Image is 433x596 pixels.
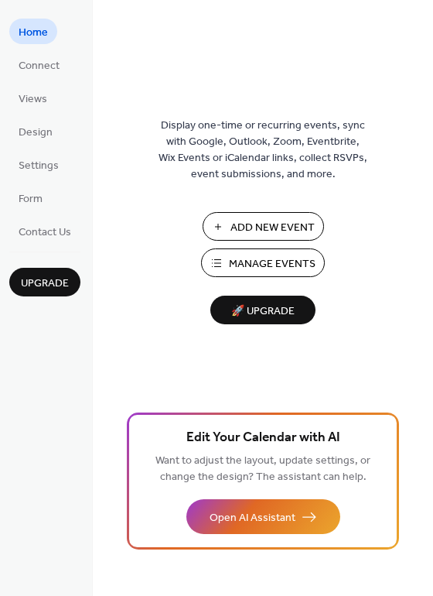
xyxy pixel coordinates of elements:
[19,58,60,74] span: Connect
[21,276,69,292] span: Upgrade
[9,185,52,211] a: Form
[210,296,315,324] button: 🚀 Upgrade
[19,25,48,41] span: Home
[229,256,315,272] span: Manage Events
[159,118,367,183] span: Display one-time or recurring events, sync with Google, Outlook, Zoom, Eventbrite, Wix Events or ...
[155,450,370,488] span: Want to adjust the layout, update settings, or change the design? The assistant can help.
[9,218,80,244] a: Contact Us
[230,220,315,236] span: Add New Event
[19,125,53,141] span: Design
[9,268,80,296] button: Upgrade
[19,158,59,174] span: Settings
[220,301,306,322] span: 🚀 Upgrade
[9,118,62,144] a: Design
[9,152,68,177] a: Settings
[9,19,57,44] a: Home
[186,499,340,534] button: Open AI Assistant
[19,191,43,207] span: Form
[203,212,324,241] button: Add New Event
[210,510,295,526] span: Open AI Assistant
[9,52,69,77] a: Connect
[186,427,340,449] span: Edit Your Calendar with AI
[19,91,47,108] span: Views
[9,85,56,111] a: Views
[19,224,71,241] span: Contact Us
[201,248,325,277] button: Manage Events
